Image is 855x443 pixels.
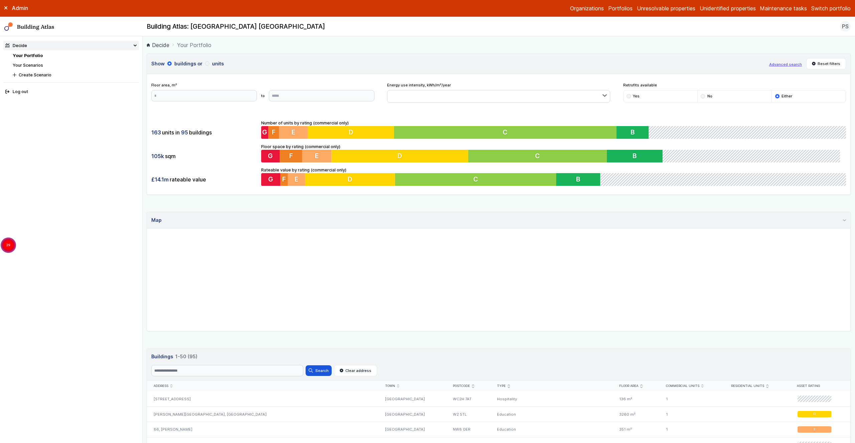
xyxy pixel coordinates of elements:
span: B [637,152,641,160]
span: G [262,128,267,136]
div: Asset rating [797,384,844,388]
div: Number of units by rating (commercial only) [261,120,846,139]
div: Address [154,384,372,388]
span: D [349,128,353,136]
button: E [279,126,308,139]
div: Floor space by rating (commercial only) [261,143,846,163]
a: Your Portfolio [13,53,43,58]
div: [GEOGRAPHIC_DATA] [378,422,446,437]
span: B [631,128,635,136]
div: 351 m² [613,422,660,437]
a: Your Scenarios [13,63,43,68]
span: F [282,175,286,183]
div: Hospitality [491,391,613,406]
div: [STREET_ADDRESS] [147,391,378,406]
div: [GEOGRAPHIC_DATA] [378,407,446,422]
h3: Show [151,60,765,67]
button: Create Scenario [11,70,139,80]
div: [GEOGRAPHIC_DATA] [378,391,446,406]
span: 105k [151,152,164,160]
span: D [399,152,404,160]
a: Decide [147,41,169,49]
a: Organizations [570,4,604,12]
summary: Map [147,212,850,229]
a: Unidentified properties [700,4,756,12]
span: £14.1m [151,176,169,183]
button: C [394,126,617,139]
span: F [272,128,276,136]
span: 1-50 (95) [175,353,197,360]
button: C [395,173,556,186]
button: Reset filters [806,58,846,69]
a: Portfolios [608,4,633,12]
div: Postcode [453,384,484,388]
div: Rateable value by rating (commercial only) [261,167,846,186]
button: E [288,173,305,186]
button: B [611,150,667,162]
button: D [332,150,470,162]
div: Residential units [731,384,783,388]
span: E [316,152,319,160]
button: PS [840,21,851,32]
summary: Decide [3,41,139,50]
span: E [295,175,298,183]
span: C [538,152,543,160]
button: G [261,150,280,162]
button: F [269,126,279,139]
div: rateable value [151,173,257,186]
div: sqm [151,150,257,162]
span: 95 [181,129,188,136]
span: Retrofits available [623,82,846,88]
button: D [308,126,394,139]
span: G [268,152,273,160]
div: WC2H 7AT [447,391,491,406]
span: D [813,412,816,416]
button: F [281,173,288,186]
span: E [814,427,816,432]
button: D [305,173,395,186]
div: 3260 m² [613,407,660,422]
div: [PERSON_NAME][GEOGRAPHIC_DATA], [GEOGRAPHIC_DATA] [147,407,378,422]
span: G [268,175,273,183]
button: F [280,150,303,162]
button: Advanced search [769,62,802,67]
div: 1 [659,407,724,422]
button: B [617,126,649,139]
h2: Building Atlas: [GEOGRAPHIC_DATA] [GEOGRAPHIC_DATA] [147,22,325,31]
div: Floor area [619,384,653,388]
button: Switch portfolio [811,4,851,12]
div: 1 [659,422,724,437]
a: Unresolvable properties [637,4,695,12]
span: C [503,128,508,136]
button: G [261,173,281,186]
span: F [290,152,293,160]
span: 163 [151,129,161,136]
h3: Buildings [151,353,846,360]
a: [STREET_ADDRESS][GEOGRAPHIC_DATA]WC2H 7ATHospitality136 m²1 [147,391,850,406]
a: Maintenance tasks [760,4,807,12]
span: D [348,175,352,183]
button: B [556,173,600,186]
img: main-0bbd2752.svg [4,22,13,31]
a: 86, [PERSON_NAME][GEOGRAPHIC_DATA]NW8 0EREducation351 m²1E [147,422,850,437]
form: to [151,90,374,101]
div: 86, [PERSON_NAME] [147,422,378,437]
div: Type [497,384,607,388]
a: [PERSON_NAME][GEOGRAPHIC_DATA], [GEOGRAPHIC_DATA][GEOGRAPHIC_DATA]W2 5TLEducation3260 m²1D [147,407,850,422]
div: Education [491,407,613,422]
div: Education [491,422,613,437]
div: Floor area, m² [151,82,374,101]
span: C [473,175,478,183]
span: E [292,128,295,136]
span: PS [842,22,849,30]
div: units in buildings [151,126,257,139]
button: Log out [3,87,139,97]
div: NW8 0ER [447,422,491,437]
div: Decide [5,42,27,49]
div: Commercial units [666,384,718,388]
div: 136 m² [613,391,660,406]
div: 1 [659,391,724,406]
span: B [576,175,580,183]
button: C [470,150,610,162]
button: E [303,150,332,162]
